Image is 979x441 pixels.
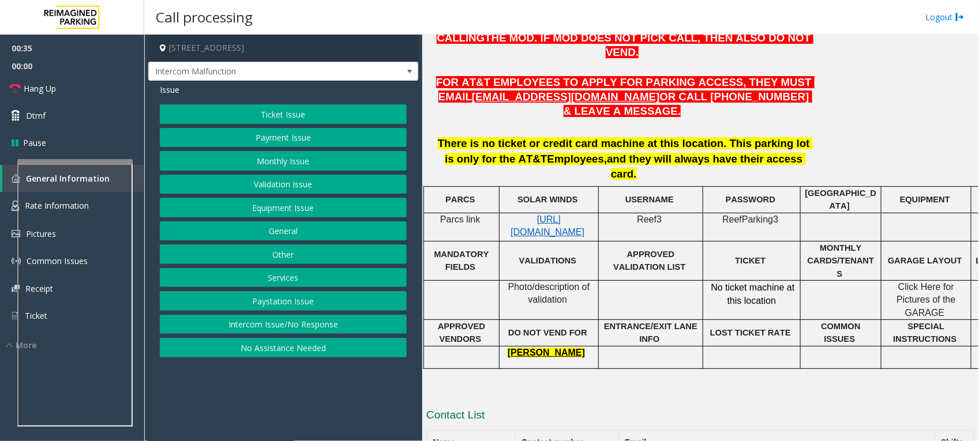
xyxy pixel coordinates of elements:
span: DO NOT VEND FOR [508,328,587,337]
button: Payment Issue [160,128,407,148]
img: 'icon' [12,230,20,238]
span: [PERSON_NAME] [508,348,585,357]
span: Issue [160,84,179,96]
span: and they will always have their access card. [607,153,805,180]
div: More [6,339,144,351]
span: Dtmf [26,110,46,122]
button: General [160,221,407,241]
span: PASSWORD [726,195,775,204]
img: 'icon' [12,257,21,266]
button: Paystation Issue [160,291,407,311]
span: Intercom Malfunction [149,62,364,81]
span: [GEOGRAPHIC_DATA] [805,189,877,210]
span: VALIDATIONS [519,256,576,265]
img: 'icon' [12,311,19,321]
img: 'icon' [12,174,20,183]
img: 'icon' [12,285,20,292]
span: PARCS [445,195,475,204]
button: Services [160,268,407,288]
button: Equipment Issue [160,198,407,217]
span: EQUIPMENT [900,195,950,204]
span: MONTHLY CARDS/TENANTS [808,243,875,278]
span: Click Here for Pictures of the GARAGE [897,282,958,318]
a: [EMAIL_ADDRESS][DOMAIN_NAME] [472,93,659,102]
h3: Contact List [426,408,974,426]
button: Validation Issue [160,175,407,194]
span: COMMON ISSUES [821,322,862,344]
span: LOST TICKET RATE [710,328,791,337]
span: Parcs link [440,214,480,224]
button: No Assistance Needed [160,338,407,357]
span: [EMAIL_ADDRESS][DOMAIN_NAME] [472,91,659,103]
button: Ticket Issue [160,104,407,124]
span: THE MOD [485,32,534,44]
span: Reef3 [637,214,662,224]
h3: Call processing [150,3,258,31]
button: Other [160,244,407,264]
span: GARAGE LAYOUT [888,256,962,265]
span: There is no ticket or credit card machine at this location. This parking lot is only for the AT&T [438,137,813,165]
button: Intercom Issue/No Response [160,315,407,334]
button: Monthly Issue [160,151,407,171]
span: Hang Up [24,82,56,95]
span: MANDATORY FIELDS [434,250,491,272]
span: No ticket machine at this location [711,282,797,306]
span: ANYONE IN THIS LOCATION AT ALL WITHOUT CALLING [437,17,783,44]
a: General Information [2,165,144,192]
a: Logout [925,11,965,23]
span: APPROVED VALIDATION LIST [613,250,685,272]
span: ENTRANCE/EXIT LANE INFO [604,322,700,344]
img: logout [955,11,965,23]
img: 'icon' [12,201,19,211]
span: TICKET [736,256,766,265]
span: ReefParking3 [722,214,778,224]
span: SOLAR WINDS [517,195,577,204]
span: APPROVED VENDORS [438,322,487,344]
span: FOR AT&T EMPLOYEES TO APPLY FOR PARKING ACCESS, THEY MUST EMAIL [436,76,815,103]
span: Pause [23,137,46,149]
span: USERNAME [625,195,674,204]
a: [URL][DOMAIN_NAME] [511,215,584,237]
span: SPECIAL INSTRUCTIONS [894,322,957,344]
h4: [STREET_ADDRESS] [148,35,418,62]
span: Employees, [547,153,607,165]
span: OR CALL [PHONE_NUMBER] & LEAVE A MESSAGE. [564,91,812,117]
